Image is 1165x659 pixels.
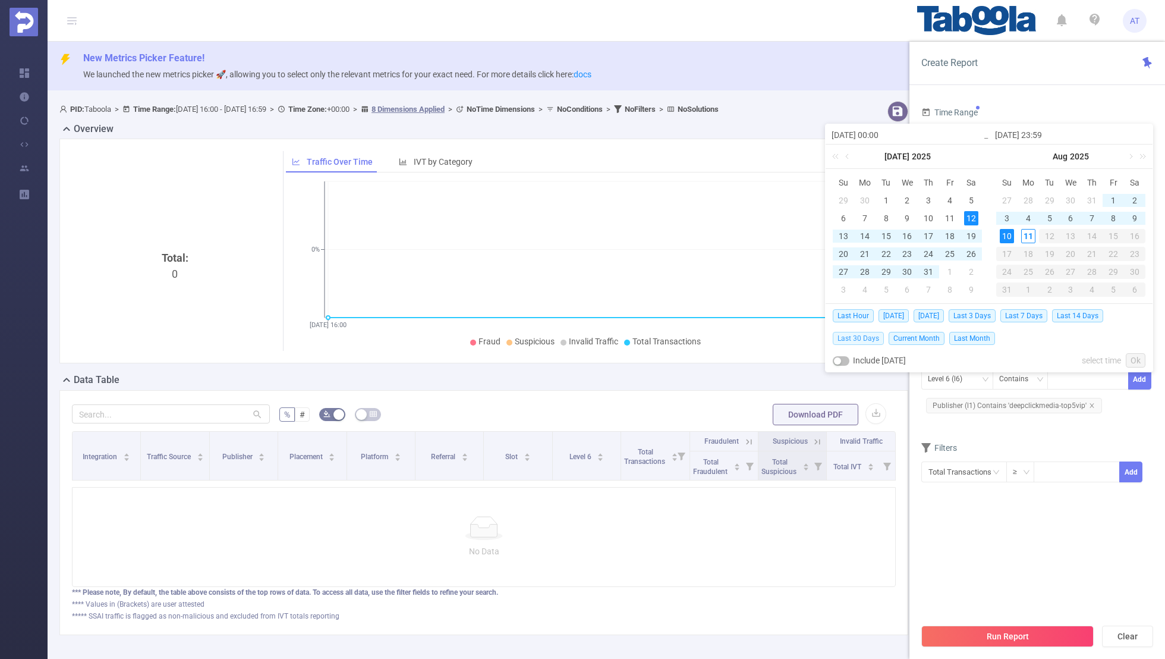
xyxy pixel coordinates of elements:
span: Time Range [921,108,978,117]
td: August 22, 2025 [1103,245,1124,263]
td: August 5, 2025 [1039,209,1060,227]
td: August 7, 2025 [1081,209,1103,227]
span: Current Month [889,332,944,345]
td: August 8, 2025 [1103,209,1124,227]
div: 6 [836,211,851,225]
div: 20 [1060,247,1082,261]
td: July 19, 2025 [961,227,982,245]
div: 8 [943,283,957,297]
td: August 10, 2025 [996,227,1018,245]
div: 19 [964,229,978,243]
td: August 1, 2025 [939,263,961,281]
div: 29 [1103,265,1124,279]
div: ≥ [1013,462,1025,482]
td: June 29, 2025 [833,192,854,209]
td: August 8, 2025 [939,281,961,299]
span: Create Report [921,57,978,68]
div: 22 [1103,247,1124,261]
div: 6 [900,283,914,297]
td: August 13, 2025 [1060,227,1082,245]
td: July 3, 2025 [918,192,939,209]
i: Filter menu [673,432,689,480]
td: July 2, 2025 [897,192,918,209]
span: Suspicious [515,337,555,346]
span: Th [1081,177,1103,188]
span: We launched the new metrics picker 🚀, allowing you to select only the relevant metrics for your e... [83,70,591,79]
th: Mon [1018,174,1039,192]
a: Ok [1126,353,1145,368]
div: 27 [1060,265,1082,279]
div: 20 [836,247,851,261]
span: Fraud [478,337,500,346]
i: icon: caret-up [197,451,203,455]
div: 29 [836,193,851,208]
td: July 29, 2025 [1039,192,1060,209]
td: July 27, 2025 [996,192,1018,209]
span: AT [1130,9,1139,33]
td: August 12, 2025 [1039,227,1060,245]
span: Sa [961,177,982,188]
th: Fri [939,174,961,192]
div: 14 [858,229,872,243]
td: July 30, 2025 [897,263,918,281]
div: Sort [328,451,335,459]
td: July 18, 2025 [939,227,961,245]
div: Sort [671,451,678,459]
div: 2 [900,193,914,208]
div: Contains [999,369,1037,389]
span: Su [996,177,1018,188]
th: Sun [996,174,1018,192]
div: 6 [1063,211,1078,225]
div: 3 [1000,211,1014,225]
td: August 21, 2025 [1081,245,1103,263]
td: July 8, 2025 [876,209,897,227]
span: > [656,105,667,114]
div: 30 [1063,193,1078,208]
div: Sort [123,451,130,459]
div: 0 [77,250,273,450]
i: icon: caret-up [329,451,335,455]
div: 5 [1043,211,1057,225]
i: Filter menu [741,451,758,480]
div: 25 [943,247,957,261]
a: Last year (Control + left) [830,145,845,168]
td: July 20, 2025 [833,245,854,263]
i: icon: caret-up [124,451,130,455]
a: [DATE] [883,145,911,168]
td: July 31, 2025 [1081,192,1103,209]
div: 17 [996,247,1018,261]
i: icon: down [1023,469,1030,477]
div: 26 [964,247,978,261]
div: 12 [964,211,978,225]
span: > [603,105,614,114]
div: 15 [1103,229,1124,243]
div: 5 [1103,283,1124,297]
td: July 16, 2025 [897,227,918,245]
div: 28 [1081,265,1103,279]
div: 23 [1124,247,1145,261]
span: Last Hour [833,309,874,322]
i: icon: caret-up [597,451,604,455]
td: August 28, 2025 [1081,263,1103,281]
button: Add [1128,369,1151,390]
td: July 21, 2025 [854,245,876,263]
span: > [445,105,456,114]
h2: Data Table [74,373,119,387]
td: July 17, 2025 [918,227,939,245]
div: Sort [597,451,604,459]
span: Traffic Over Time [307,157,373,167]
div: 6 [1124,283,1145,297]
span: Fr [939,177,961,188]
button: Run Report [921,626,1094,647]
u: 8 Dimensions Applied [371,105,445,114]
th: Sat [961,174,982,192]
div: 2 [1039,283,1060,297]
div: 28 [1021,193,1035,208]
a: Next year (Control + right) [1133,145,1148,168]
div: Level 6 (l6) [928,369,971,389]
div: 2 [964,265,978,279]
td: August 3, 2025 [996,209,1018,227]
div: 4 [1021,211,1035,225]
td: August 18, 2025 [1018,245,1039,263]
td: July 15, 2025 [876,227,897,245]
